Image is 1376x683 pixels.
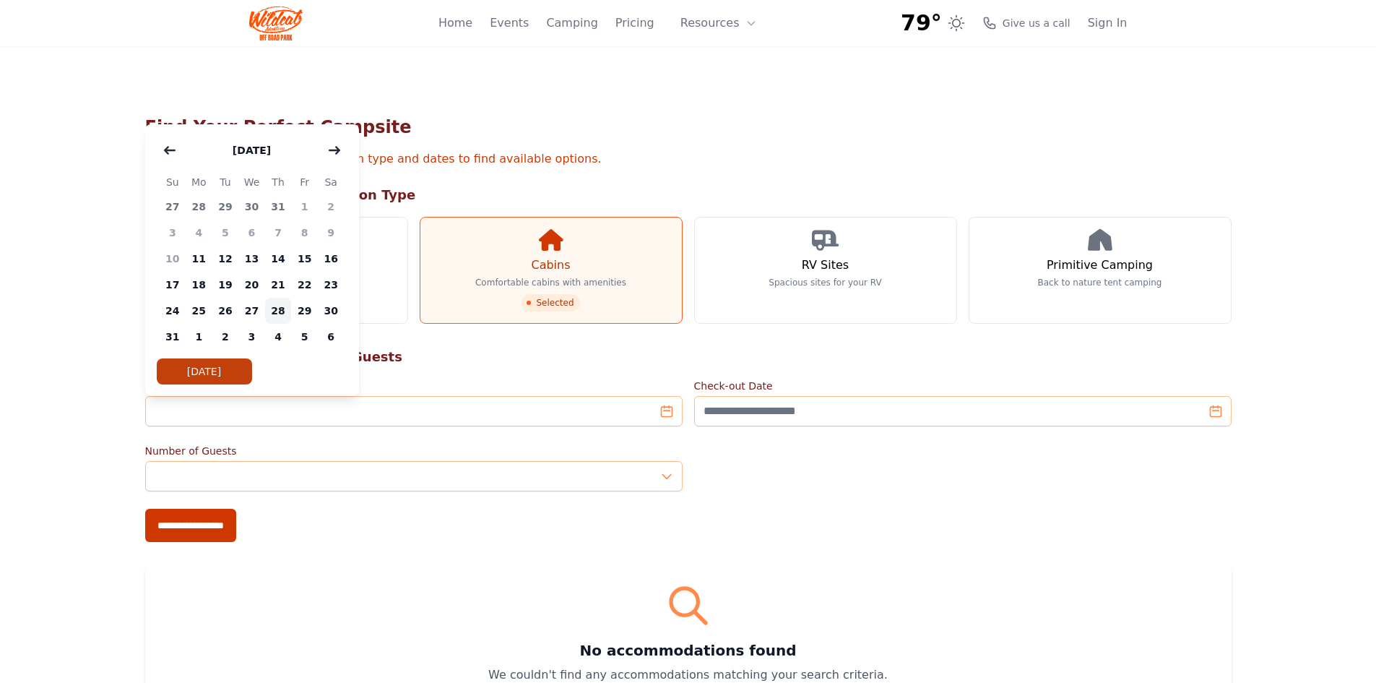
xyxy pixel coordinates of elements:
[291,324,318,350] span: 5
[160,220,186,246] span: 3
[218,136,285,165] button: [DATE]
[318,173,345,191] span: Sa
[490,14,529,32] a: Events
[157,358,252,385] button: [DATE]
[265,220,292,246] span: 7
[522,294,579,312] span: Selected
[160,173,186,191] span: Su
[694,217,957,324] a: RV Sites Spacious sites for your RV
[438,14,472,32] a: Home
[160,298,186,324] span: 24
[160,246,186,272] span: 10
[265,298,292,324] span: 28
[265,324,292,350] span: 4
[238,246,265,272] span: 13
[212,298,239,324] span: 26
[238,194,265,220] span: 30
[694,379,1232,393] label: Check-out Date
[145,150,1232,168] p: Select your preferred accommodation type and dates to find available options.
[1003,16,1070,30] span: Give us a call
[291,246,318,272] span: 15
[1038,277,1162,288] p: Back to nature tent camping
[318,324,345,350] span: 6
[769,277,881,288] p: Spacious sites for your RV
[212,220,239,246] span: 5
[475,277,626,288] p: Comfortable cabins with amenities
[238,173,265,191] span: We
[186,173,212,191] span: Mo
[160,272,186,298] span: 17
[145,444,683,458] label: Number of Guests
[186,324,212,350] span: 1
[420,217,683,324] a: Cabins Comfortable cabins with amenities Selected
[238,324,265,350] span: 3
[291,298,318,324] span: 29
[318,220,345,246] span: 9
[265,246,292,272] span: 14
[212,272,239,298] span: 19
[186,246,212,272] span: 11
[145,116,1232,139] h1: Find Your Perfect Campsite
[802,257,849,274] h3: RV Sites
[291,173,318,191] span: Fr
[265,173,292,191] span: Th
[212,173,239,191] span: Tu
[615,14,654,32] a: Pricing
[212,194,239,220] span: 29
[212,246,239,272] span: 12
[318,194,345,220] span: 2
[186,272,212,298] span: 18
[238,272,265,298] span: 20
[265,194,292,220] span: 31
[238,220,265,246] span: 6
[318,246,345,272] span: 16
[160,194,186,220] span: 27
[969,217,1232,324] a: Primitive Camping Back to nature tent camping
[186,194,212,220] span: 28
[901,10,942,36] span: 79°
[145,379,683,393] label: Check-in Date
[145,185,1232,205] h2: Step 1: Choose Accommodation Type
[318,298,345,324] span: 30
[160,324,186,350] span: 31
[145,347,1232,367] h2: Step 2: Select Your Dates & Guests
[291,220,318,246] span: 8
[531,257,570,274] h3: Cabins
[291,272,318,298] span: 22
[265,272,292,298] span: 21
[238,298,265,324] span: 27
[163,640,1214,661] h3: No accommodations found
[291,194,318,220] span: 1
[1047,257,1153,274] h3: Primitive Camping
[982,16,1070,30] a: Give us a call
[1088,14,1128,32] a: Sign In
[186,298,212,324] span: 25
[249,6,303,40] img: Wildcat Logo
[318,272,345,298] span: 23
[186,220,212,246] span: 4
[546,14,597,32] a: Camping
[672,9,766,38] button: Resources
[212,324,239,350] span: 2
